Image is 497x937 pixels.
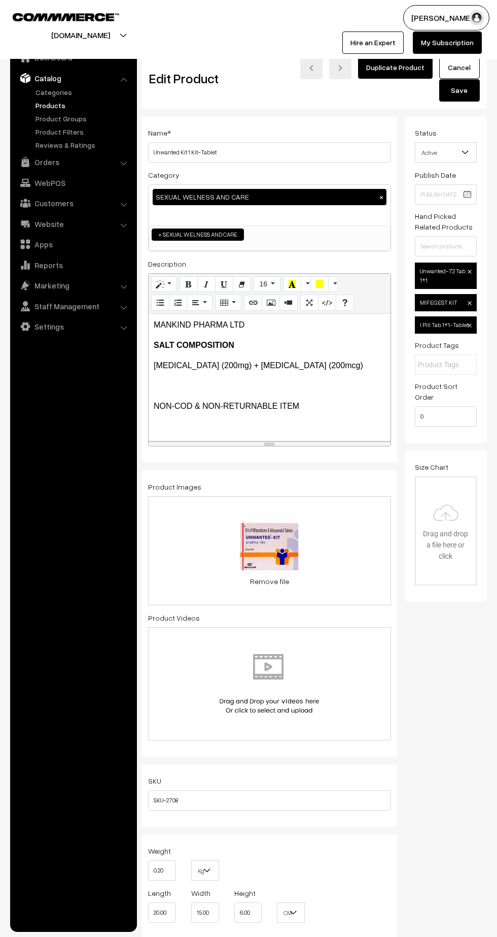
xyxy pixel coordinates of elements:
input: Enter Number [415,406,477,427]
div: SEXUAL WELNESS AND CARE [153,189,386,205]
label: Weight [148,846,171,856]
label: Name [148,127,171,138]
input: SKU [148,790,391,811]
label: Length [148,888,171,898]
img: close [468,301,472,305]
a: Apps [13,235,133,253]
span: Kg [191,860,219,881]
p: [MEDICAL_DATA] (200mg) + [MEDICAL_DATA] (200mcg) [154,360,385,372]
a: Reviews & Ratings [33,140,133,150]
span: CM [277,904,304,922]
a: Products [33,100,133,111]
button: Save [439,79,480,102]
span: Unwanted-72 Tab 1*1 [415,263,477,289]
label: Description [148,259,186,269]
span: I Pill Tab 1*1-Tablet [415,316,477,334]
input: Name [148,142,391,163]
a: Remove file [239,576,300,587]
button: [PERSON_NAME] [403,5,489,30]
button: × [377,192,386,202]
img: COMMMERCE [13,13,119,21]
label: Product Videos [148,612,200,623]
p: NON-COD & NON-RETURNABLE ITEM [154,400,385,412]
img: right-arrow.png [337,65,343,71]
a: Staff Management [13,297,133,315]
input: Publish Date [415,184,477,205]
h2: Edit Product [149,71,278,86]
label: Product Sort Order [415,381,477,402]
a: My Subscription [413,31,482,54]
span: Kg [192,862,219,880]
button: 16 [254,276,280,293]
a: Hire an Expert [342,31,404,54]
label: Status [415,127,437,138]
span: CM [277,902,305,923]
a: Customers [13,194,133,212]
a: Catalog [13,69,133,87]
input: Search products [415,236,477,256]
a: Reports [13,256,133,274]
span: Active [415,144,477,161]
a: Website [13,215,133,233]
span: Active [415,142,477,163]
a: Categories [33,87,133,98]
label: SKU [148,776,161,786]
a: Settings [13,317,133,336]
a: Marketing [13,276,133,295]
label: Product Images [148,481,201,492]
img: left-arrow.png [308,65,314,71]
label: Hand Picked Related Products [415,211,477,232]
p: MANKIND PHARMA LTD [154,319,385,331]
a: Duplicate Product [358,56,433,79]
a: WebPOS [13,174,133,192]
span: 16 [259,280,267,288]
b: SALT COMPOSITION [154,341,234,349]
img: close [468,324,472,328]
a: COMMMERCE [13,10,101,22]
span: MIFEGEST KIT [415,294,477,311]
label: Width [191,888,210,898]
input: Weight [148,860,176,881]
label: Size Chart [415,462,448,472]
img: user [469,10,484,25]
label: Height [234,888,256,898]
a: Cancel [439,56,480,79]
button: [DOMAIN_NAME] [16,22,146,48]
div: resize [149,441,390,446]
a: Orders [13,153,133,171]
a: Product Groups [33,113,133,124]
label: Publish Date [415,170,456,180]
label: Product Tags [415,340,459,350]
a: Product Filters [33,126,133,137]
img: close [468,270,472,274]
